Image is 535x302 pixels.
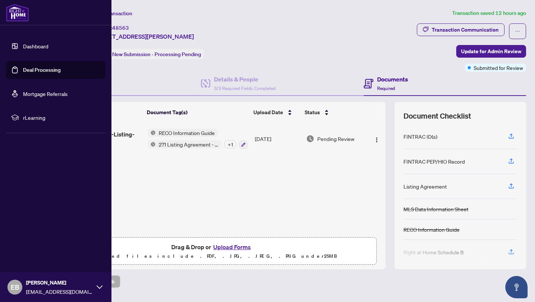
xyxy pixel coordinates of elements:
[250,102,301,123] th: Upload Date
[92,49,204,59] div: Status:
[214,86,276,91] span: 3/3 Required Fields Completed
[417,23,505,36] button: Transaction Communication
[302,102,366,123] th: Status
[26,287,93,296] span: [EMAIL_ADDRESS][DOMAIN_NAME]
[377,75,408,84] h4: Documents
[515,29,520,34] span: ellipsis
[147,129,156,137] img: Status Icon
[474,64,523,72] span: Submitted for Review
[456,45,526,58] button: Update for Admin Review
[23,90,68,97] a: Mortgage Referrals
[11,282,19,292] span: EB
[147,140,156,148] img: Status Icon
[147,129,247,149] button: Status IconRECO Information GuideStatus Icon271 Listing Agreement - Seller Designated Representat...
[23,67,61,73] a: Deal Processing
[92,32,194,41] span: [STREET_ADDRESS][PERSON_NAME]
[253,108,283,116] span: Upload Date
[93,10,132,17] span: View Transaction
[156,140,221,148] span: 271 Listing Agreement - Seller Designated Representation Agreement Authority to Offer for Sale
[403,182,447,190] div: Listing Agreement
[144,102,250,123] th: Document Tag(s)
[317,135,354,143] span: Pending Review
[252,123,303,155] td: [DATE]
[48,238,376,265] span: Drag & Drop orUpload FormsSupported files include .PDF, .JPG, .JPEG, .PNG under25MB
[403,225,460,234] div: RECO Information Guide
[305,108,320,116] span: Status
[224,140,236,148] div: + 1
[211,242,253,252] button: Upload Forms
[371,133,383,145] button: Logo
[52,252,372,261] p: Supported files include .PDF, .JPG, .JPEG, .PNG under 25 MB
[403,157,465,166] div: FINTRAC PEP/HIO Record
[6,4,29,22] img: logo
[403,248,464,256] div: Right at Home Schedule B
[214,75,276,84] h4: Details & People
[26,279,93,287] span: [PERSON_NAME]
[403,111,471,121] span: Document Checklist
[403,132,437,141] div: FINTRAC ID(s)
[112,51,201,58] span: New Submission - Processing Pending
[505,276,528,298] button: Open asap
[403,205,468,213] div: MLS Data Information Sheet
[377,86,395,91] span: Required
[112,25,129,31] span: 48563
[306,135,314,143] img: Document Status
[23,113,100,122] span: rLearning
[461,45,521,57] span: Update for Admin Review
[23,43,48,49] a: Dashboard
[156,129,218,137] span: RECO Information Guide
[374,137,380,143] img: Logo
[452,9,526,17] article: Transaction saved 12 hours ago
[171,242,253,252] span: Drag & Drop or
[432,24,499,36] div: Transaction Communication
